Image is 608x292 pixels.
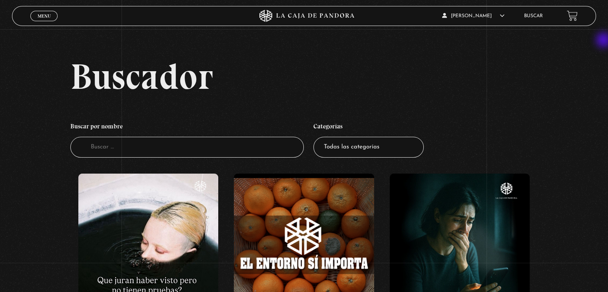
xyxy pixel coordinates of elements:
[70,118,304,137] h4: Buscar por nombre
[313,118,424,137] h4: Categorías
[524,14,543,18] a: Buscar
[442,14,504,18] span: [PERSON_NAME]
[70,58,596,94] h2: Buscador
[35,20,54,26] span: Cerrar
[567,10,578,21] a: View your shopping cart
[38,14,51,18] span: Menu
